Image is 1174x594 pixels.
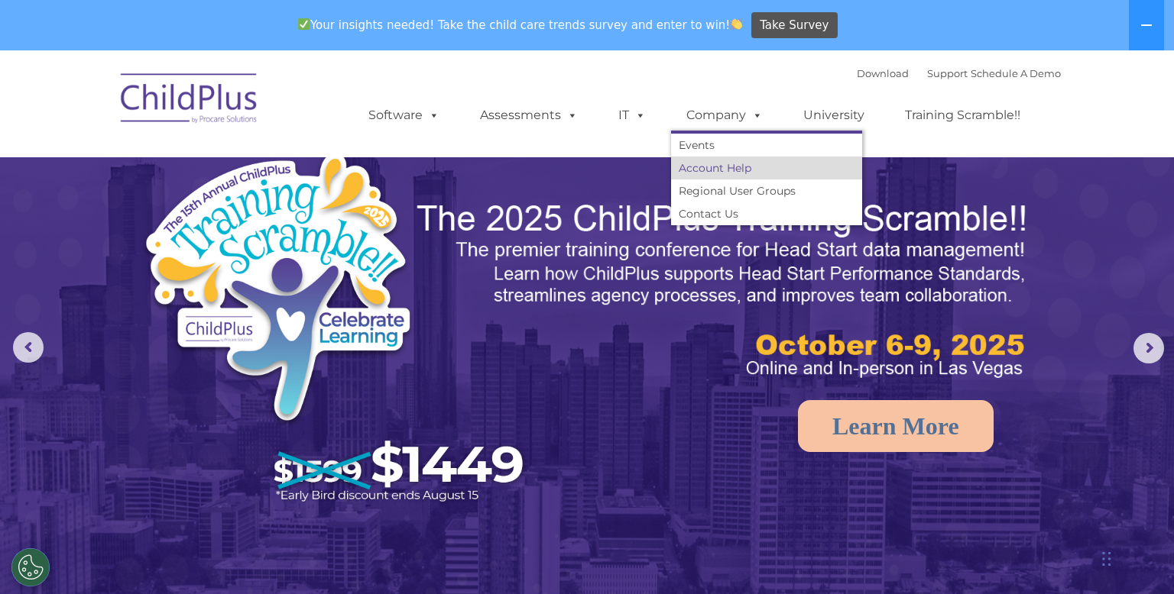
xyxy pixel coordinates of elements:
[857,67,1061,79] font: |
[353,100,455,131] a: Software
[298,18,310,30] img: ✅
[927,67,968,79] a: Support
[890,100,1036,131] a: Training Scramble!!
[1102,536,1111,582] div: Drag
[1098,521,1174,594] iframe: Chat Widget
[751,12,838,39] a: Take Survey
[731,18,742,30] img: 👏
[212,101,259,112] span: Last name
[788,100,880,131] a: University
[671,202,862,225] a: Contact Us
[212,163,277,175] span: Phone number
[671,134,862,157] a: Events
[465,100,593,131] a: Assessments
[671,179,862,202] a: Regional User Groups
[291,10,749,40] span: Your insights needed! Take the child care trends survey and enter to win!
[113,63,266,139] img: ChildPlus by Procare Solutions
[971,67,1061,79] a: Schedule A Demo
[11,548,50,586] button: Cookies Settings
[671,157,862,179] a: Account Help
[857,67,909,79] a: Download
[603,100,661,131] a: IT
[798,400,994,452] a: Learn More
[671,100,778,131] a: Company
[760,12,829,39] span: Take Survey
